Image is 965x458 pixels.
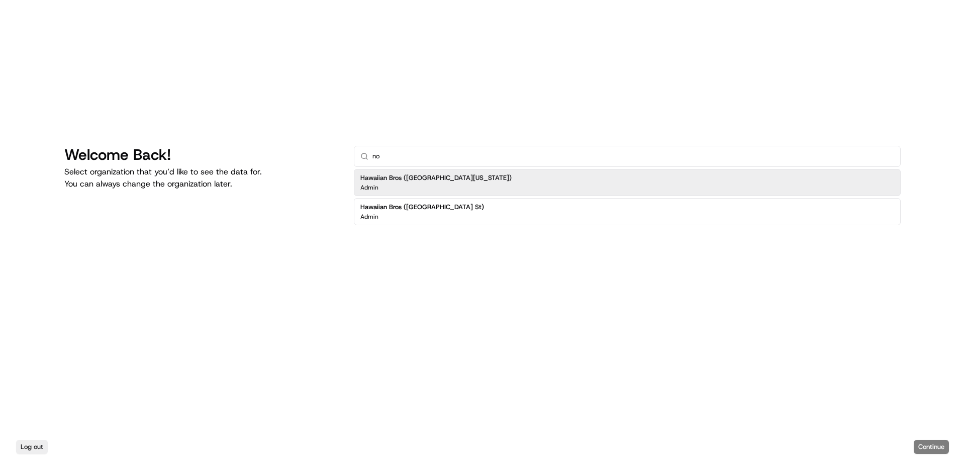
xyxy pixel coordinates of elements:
[64,166,338,190] p: Select organization that you’d like to see the data for. You can always change the organization l...
[360,184,378,192] p: Admin
[64,146,338,164] h1: Welcome Back!
[360,203,484,212] h2: Hawaiian Bros ([GEOGRAPHIC_DATA] St)
[372,146,894,166] input: Type to search...
[360,173,512,182] h2: Hawaiian Bros ([GEOGRAPHIC_DATA][US_STATE])
[360,213,378,221] p: Admin
[354,167,901,227] div: Suggestions
[16,440,48,454] button: Log out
